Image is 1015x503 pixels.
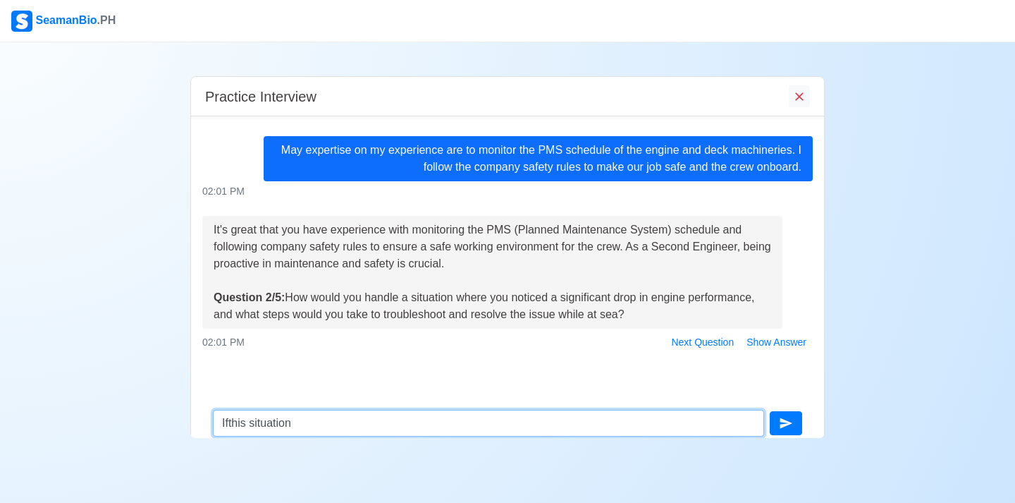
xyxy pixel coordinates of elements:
strong: Question 2/5: [214,291,285,303]
button: Next Question [665,332,740,353]
div: May expertise on my experience are to monitor the PMS schedule of the engine and deck machineries... [264,136,813,181]
div: 02:01 PM [202,184,813,199]
div: 02:01 PM [202,332,813,353]
div: SeamanBio [11,11,116,32]
button: End Interview [789,85,810,107]
textarea: Ifthis situation [213,410,764,437]
button: Show Answer [740,332,813,353]
span: .PH [97,14,116,26]
div: It's great that you have experience with monitoring the PMS (Planned Maintenance System) schedule... [214,222,771,323]
img: Logo [11,11,32,32]
h5: Practice Interview [205,88,316,105]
